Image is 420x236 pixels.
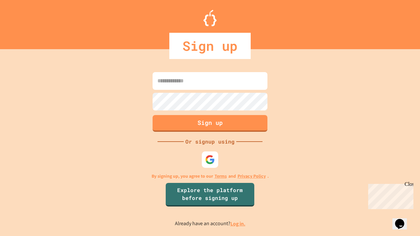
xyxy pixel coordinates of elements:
[205,155,215,165] img: google-icon.svg
[184,138,236,146] div: Or signup using
[166,183,254,206] a: Explore the platform before signing up
[3,3,45,42] div: Chat with us now!Close
[238,173,266,180] a: Privacy Policy
[392,210,413,229] iframe: chat widget
[203,10,217,26] img: Logo.svg
[169,33,251,59] div: Sign up
[366,181,413,209] iframe: chat widget
[230,220,245,227] a: Log in.
[215,173,227,180] a: Terms
[175,220,245,228] p: Already have an account?
[153,115,267,132] button: Sign up
[152,173,269,180] p: By signing up, you agree to our and .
